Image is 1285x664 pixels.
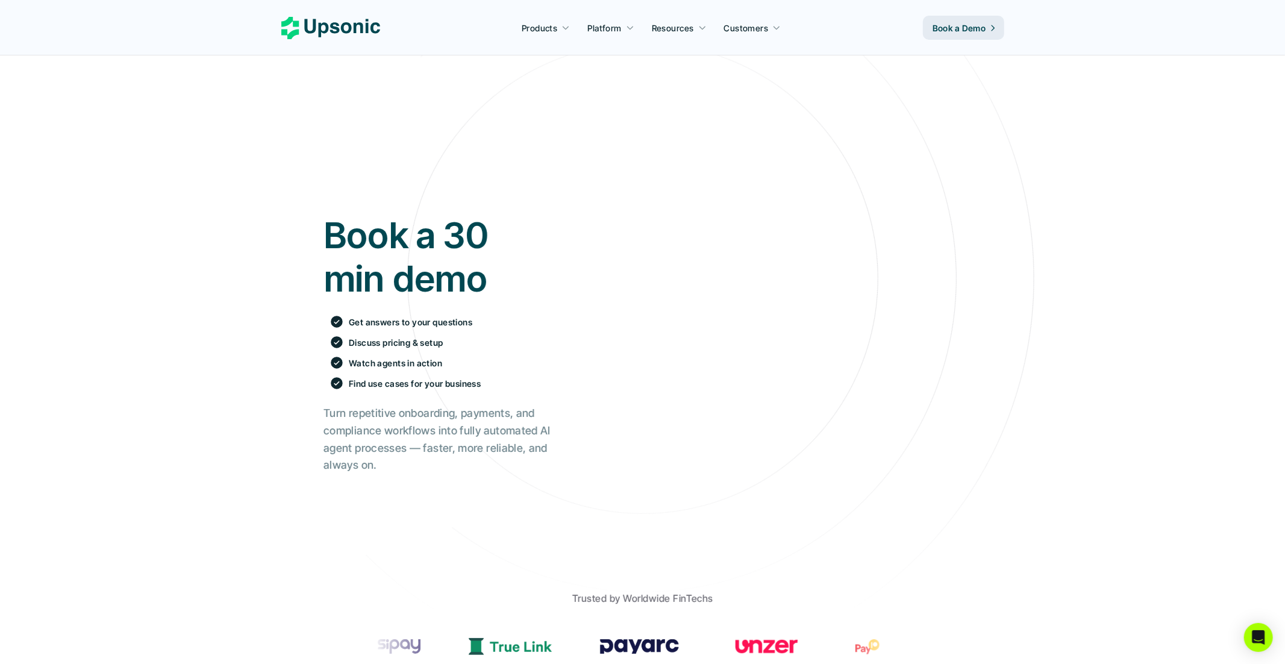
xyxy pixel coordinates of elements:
p: Find use cases for your business [349,377,481,390]
p: Watch agents in action [349,357,442,369]
p: Get answers to your questions [349,316,472,328]
p: Trusted by Worldwide FinTechs [572,590,713,607]
a: Products [514,17,577,39]
h2: Turn repetitive onboarding, payments, and compliance workflows into fully automated AI agent proc... [324,405,551,474]
p: Discuss pricing & setup [349,336,443,349]
h1: Book a 30 min demo [324,213,551,300]
p: Resources [652,22,694,34]
div: Open Intercom Messenger [1244,623,1273,652]
p: Customers [724,22,769,34]
p: Book a Demo [933,22,986,34]
a: Book a Demo [923,16,1004,40]
p: Products [522,22,557,34]
p: Platform [587,22,621,34]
